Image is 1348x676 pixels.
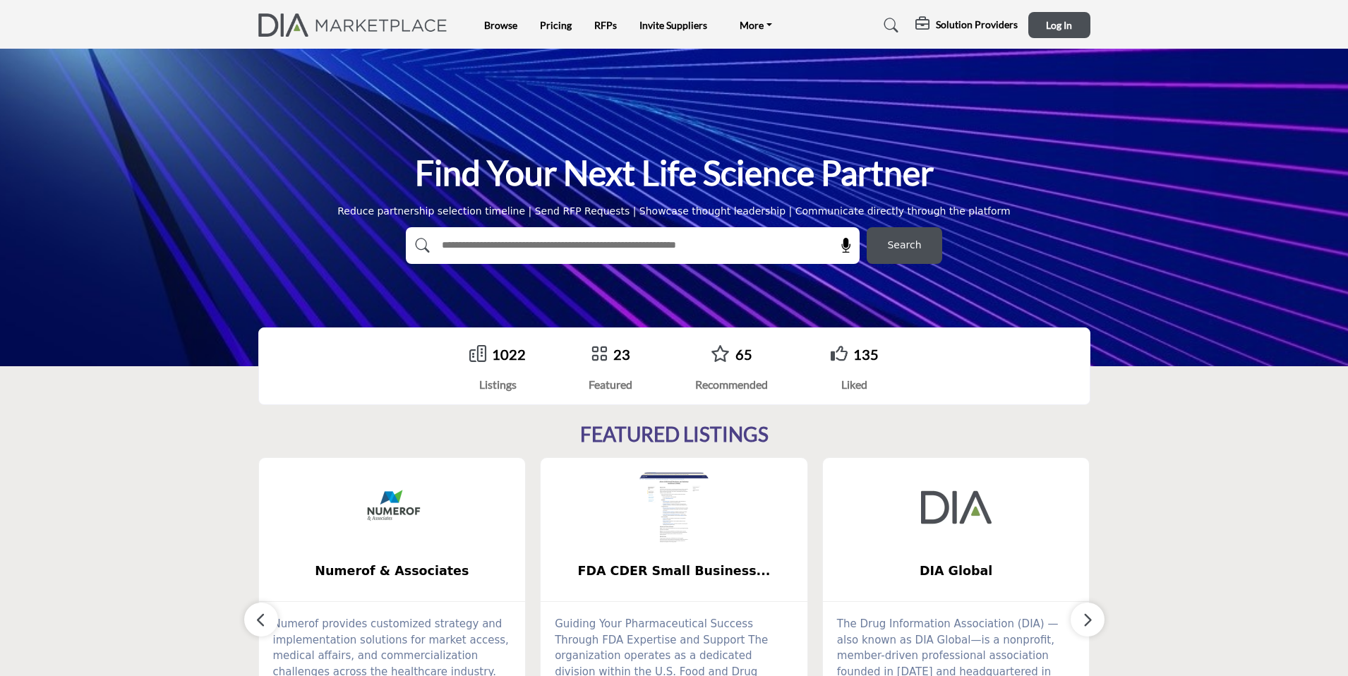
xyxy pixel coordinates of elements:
[695,376,768,393] div: Recommended
[562,562,786,580] span: FDA CDER Small Business...
[580,423,769,447] h2: FEATURED LISTINGS
[415,151,934,195] h1: Find Your Next Life Science Partner
[613,346,630,363] a: 23
[831,376,879,393] div: Liked
[469,376,526,393] div: Listings
[484,19,517,31] a: Browse
[356,472,427,543] img: Numerof & Associates
[259,553,526,590] a: Numerof & Associates
[280,553,505,590] b: Numerof & Associates
[562,553,786,590] b: FDA CDER Small Business and Industry Assistance (SBIA)
[594,19,617,31] a: RFPs
[492,346,526,363] a: 1022
[589,376,632,393] div: Featured
[867,227,942,264] button: Search
[915,17,1018,34] div: Solution Providers
[1028,12,1090,38] button: Log In
[936,18,1018,31] h5: Solution Providers
[870,14,908,37] a: Search
[887,238,921,253] span: Search
[831,345,848,362] i: Go to Liked
[853,346,879,363] a: 135
[541,553,807,590] a: FDA CDER Small Business...
[1046,19,1072,31] span: Log In
[258,13,455,37] img: Site Logo
[730,16,782,35] a: More
[337,204,1011,219] div: Reduce partnership selection timeline | Send RFP Requests | Showcase thought leadership | Communi...
[921,472,992,543] img: DIA Global
[844,553,1069,590] b: DIA Global
[639,472,709,543] img: FDA CDER Small Business and Industry Assistance (SBIA)
[823,553,1090,590] a: DIA Global
[844,562,1069,580] span: DIA Global
[540,19,572,31] a: Pricing
[711,345,730,364] a: Go to Recommended
[591,345,608,364] a: Go to Featured
[280,562,505,580] span: Numerof & Associates
[735,346,752,363] a: 65
[639,19,707,31] a: Invite Suppliers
